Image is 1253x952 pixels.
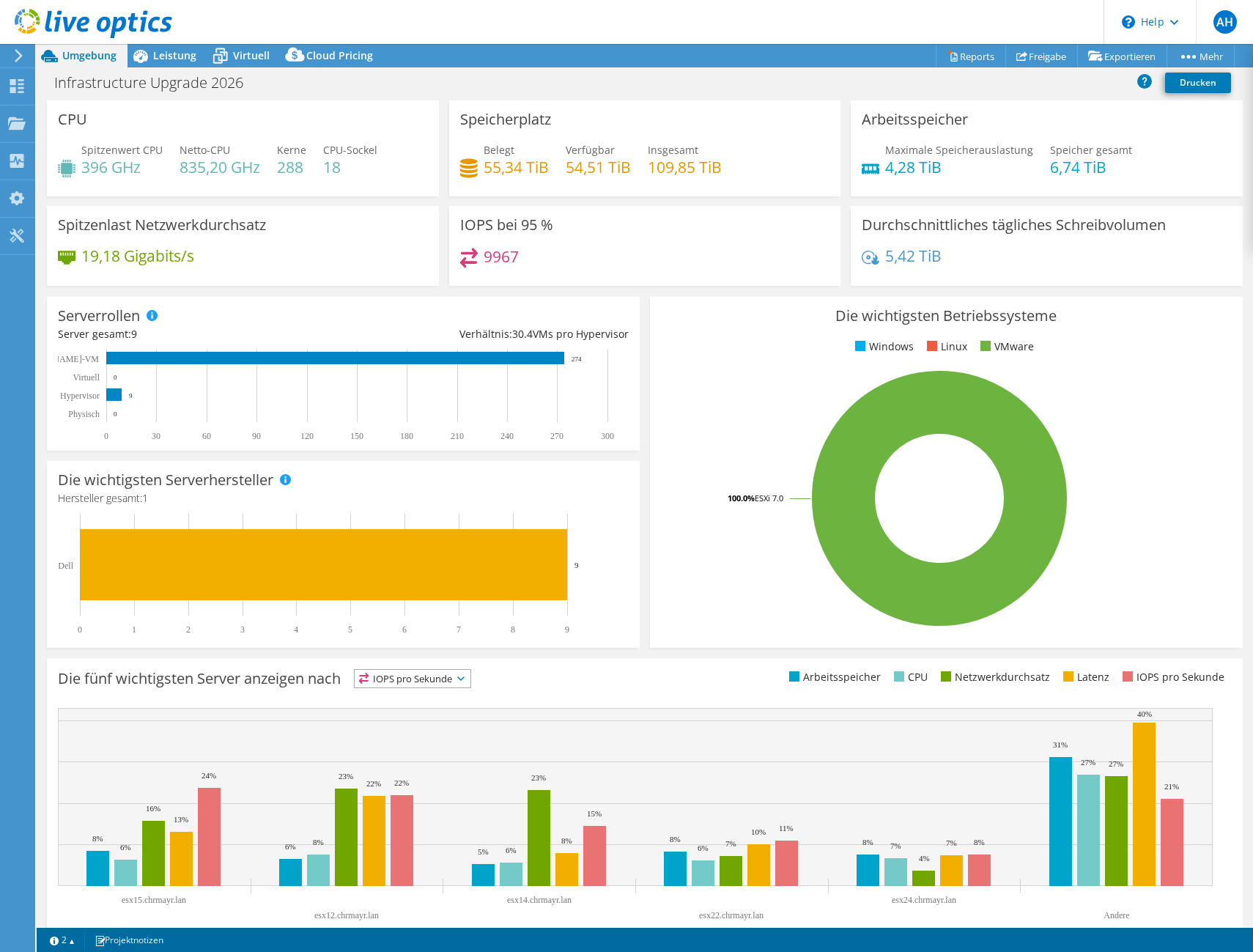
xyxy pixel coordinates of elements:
[601,431,614,441] text: 300
[919,854,930,863] text: 4%
[343,326,628,342] div: Verhältnis: VMs pro Hypervisor
[58,217,266,233] h3: Spitzenlast Netzwerkdurchsatz
[40,931,85,949] a: 2
[62,48,117,62] span: Umgebung
[890,841,901,850] text: 7%
[400,431,413,441] text: 180
[131,327,137,341] span: 9
[457,624,461,635] text: 7
[885,248,942,264] h4: 5,42 TiB
[300,431,314,441] text: 120
[402,624,407,635] text: 6
[1213,10,1237,34] span: AH
[68,409,100,419] text: Physisch
[565,624,569,635] text: 9
[129,392,133,399] text: 9
[1109,759,1123,768] text: 27%
[587,809,602,818] text: 15%
[566,143,615,157] span: Verfügbar
[572,355,582,363] text: 274
[114,374,117,381] text: 0
[1167,45,1235,67] a: Mehr
[511,624,515,635] text: 8
[350,431,363,441] text: 150
[725,839,736,848] text: 7%
[779,824,794,833] text: 11%
[885,143,1033,157] span: Maximale Speicherauslastung
[484,159,549,175] h4: 55,34 TiB
[180,159,260,175] h4: 835,20 GHz
[81,159,163,175] h4: 396 GHz
[323,143,377,157] span: CPU-Sockel
[81,143,163,157] span: Spitzenwert CPU
[174,815,188,824] text: 13%
[132,624,136,635] text: 1
[885,159,1033,175] h4: 4,28 TiB
[531,773,546,782] text: 23%
[890,669,928,685] li: CPU
[294,624,298,635] text: 4
[512,327,533,341] span: 30.4
[728,492,755,503] tspan: 100.0%
[1050,159,1132,175] h4: 6,74 TiB
[114,410,117,418] text: 0
[233,48,270,62] span: Virtuell
[73,372,100,383] text: Virtuell
[120,843,131,852] text: 6%
[81,248,194,264] h4: 19,18 Gigabits/s
[862,838,873,846] text: 8%
[1050,143,1132,157] span: Speicher gesamt
[142,491,148,505] span: 1
[1060,669,1109,685] li: Latenz
[1005,45,1078,67] a: Freigabe
[478,847,489,856] text: 5%
[661,308,1232,324] h3: Die wichtigsten Betriebssysteme
[355,670,470,687] span: IOPS pro Sekunde
[506,846,517,855] text: 6%
[1119,669,1224,685] li: IOPS pro Sekunde
[460,111,551,128] h3: Speicherplatz
[84,931,174,949] a: Projektnotizen
[751,827,766,836] text: 10%
[277,143,306,157] span: Kerne
[202,771,216,780] text: 24%
[252,431,261,441] text: 90
[566,159,631,175] h4: 54,51 TiB
[460,217,553,233] h3: IOPS bei 95 %
[974,838,985,846] text: 8%
[1081,758,1095,767] text: 27%
[58,472,273,488] h3: Die wichtigsten Serverhersteller
[755,492,783,503] tspan: ESXi 7.0
[923,339,967,355] li: Linux
[862,111,968,128] h3: Arbeitsspeicher
[862,217,1166,233] h3: Durchschnittliches tägliches Schreibvolumen
[550,431,563,441] text: 270
[277,159,306,175] h4: 288
[574,561,579,569] text: 9
[699,910,764,920] text: esx22.chrmayr.lan
[937,669,1050,685] li: Netzwerkdurchsatz
[152,431,160,441] text: 30
[202,431,211,441] text: 60
[153,48,196,62] span: Leistung
[146,804,160,813] text: 16%
[786,669,881,685] li: Arbeitsspeicher
[451,431,464,441] text: 210
[58,326,343,342] div: Server gesamt:
[58,308,140,324] h3: Serverrollen
[306,48,373,62] span: Cloud Pricing
[394,778,409,787] text: 22%
[48,75,266,91] h1: Infrastructure Upgrade 2026
[240,624,245,635] text: 3
[313,838,324,846] text: 8%
[1104,910,1129,920] text: Andere
[122,895,186,905] text: esx15.chrmayr.lan
[977,339,1034,355] li: VMware
[186,624,191,635] text: 2
[507,895,572,905] text: esx14.chrmayr.lan
[648,159,722,175] h4: 109,85 TiB
[314,910,379,920] text: esx12.chrmayr.lan
[92,834,103,843] text: 8%
[892,895,956,905] text: esx24.chrmayr.lan
[851,339,914,355] li: Windows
